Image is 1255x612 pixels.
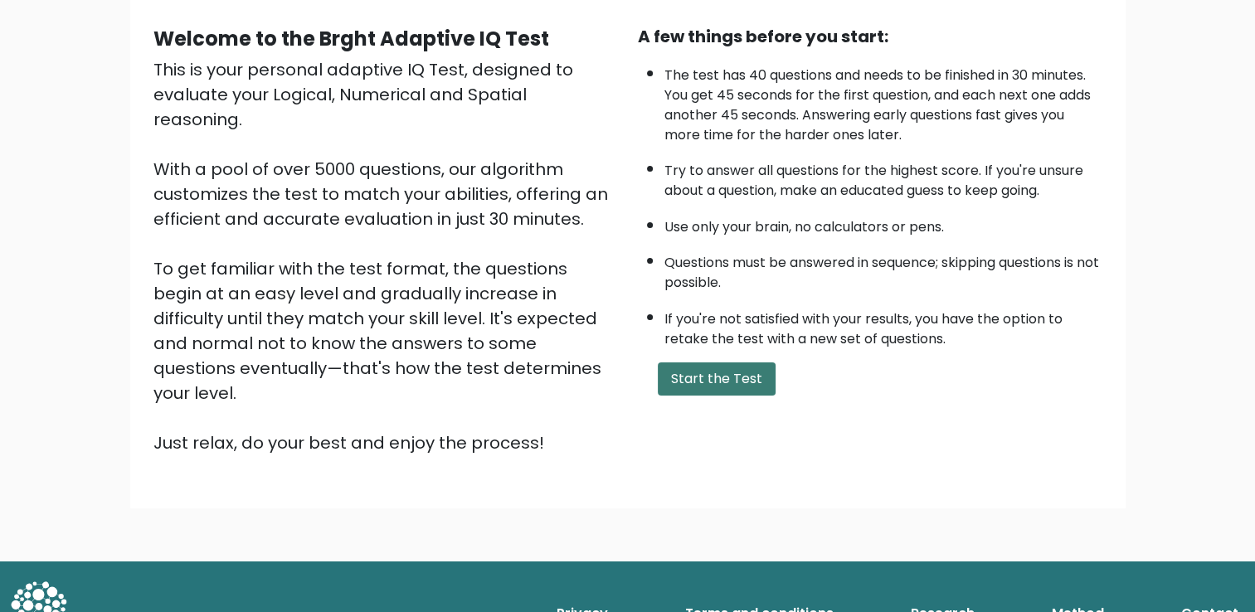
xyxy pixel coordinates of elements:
[638,24,1102,49] div: A few things before you start:
[664,301,1102,349] li: If you're not satisfied with your results, you have the option to retake the test with a new set ...
[664,245,1102,293] li: Questions must be answered in sequence; skipping questions is not possible.
[153,57,618,455] div: This is your personal adaptive IQ Test, designed to evaluate your Logical, Numerical and Spatial ...
[153,25,549,52] b: Welcome to the Brght Adaptive IQ Test
[658,362,776,396] button: Start the Test
[664,153,1102,201] li: Try to answer all questions for the highest score. If you're unsure about a question, make an edu...
[664,209,1102,237] li: Use only your brain, no calculators or pens.
[664,57,1102,145] li: The test has 40 questions and needs to be finished in 30 minutes. You get 45 seconds for the firs...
